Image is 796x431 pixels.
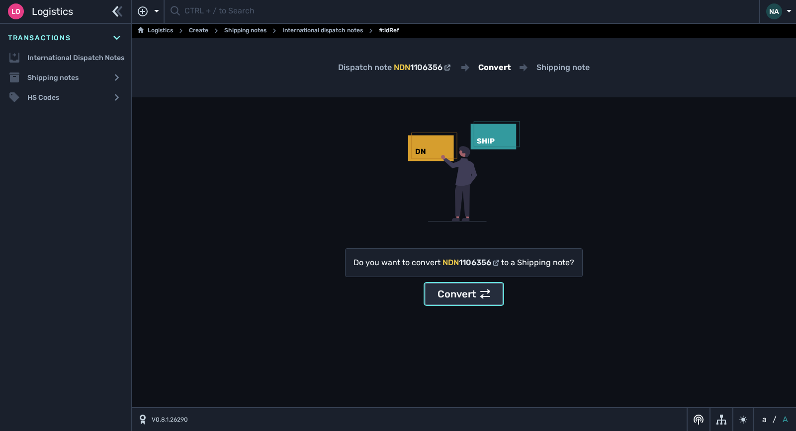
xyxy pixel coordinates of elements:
span: NDN [394,63,410,72]
h2: Convert [478,62,511,73]
div: Dispatch note [338,62,452,73]
button: a [760,414,769,426]
a: Create [189,25,208,37]
span: Transactions [8,33,71,43]
input: CTRL + / to Search [184,2,753,21]
span: 1106356 [459,258,491,267]
span: V0.8.1.26290 [152,415,188,424]
a: International dispatch notes [282,25,363,37]
span: Logistics [32,4,73,19]
div: Convert [438,287,490,301]
div: NA [766,3,782,19]
a: NDN1106356 [441,257,501,269]
a: NDN1106356 [394,62,452,73]
span: #:idRef [379,25,399,37]
div: Lo [8,3,24,19]
span: 1106356 [410,63,442,72]
button: A [781,414,790,426]
span: NDN [442,258,459,267]
span: / [773,414,777,426]
div: Do you want to convert to a Shipping note? [354,257,574,269]
div: Shipping note [536,62,590,73]
a: Shipping notes [224,25,266,37]
text: SHIP [477,137,495,145]
text: DN [415,147,426,156]
a: Logistics [138,25,173,37]
button: Convert [425,283,503,305]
